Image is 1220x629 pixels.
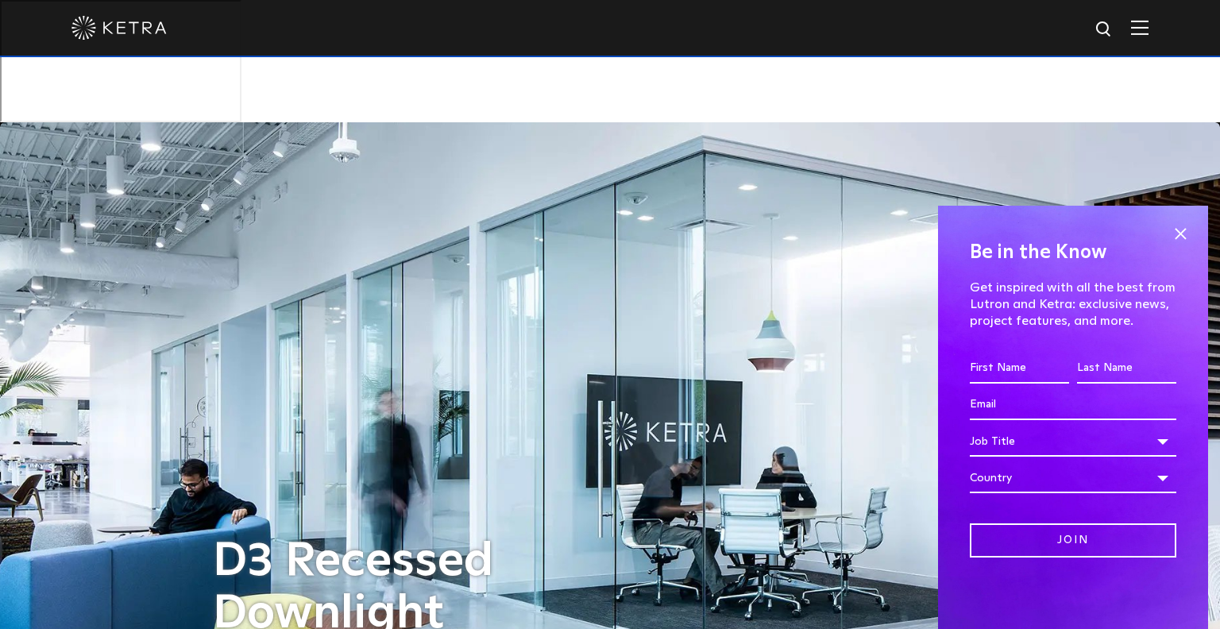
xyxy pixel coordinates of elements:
[1095,20,1114,40] img: search icon
[970,426,1176,457] div: Job Title
[970,280,1176,329] p: Get inspired with all the best from Lutron and Ketra: exclusive news, project features, and more.
[970,237,1176,268] h4: Be in the Know
[1131,20,1149,35] img: Hamburger%20Nav.svg
[970,353,1069,384] input: First Name
[970,463,1176,493] div: Country
[970,390,1176,420] input: Email
[1077,353,1176,384] input: Last Name
[71,16,167,40] img: ketra-logo-2019-white
[970,523,1176,558] input: Join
